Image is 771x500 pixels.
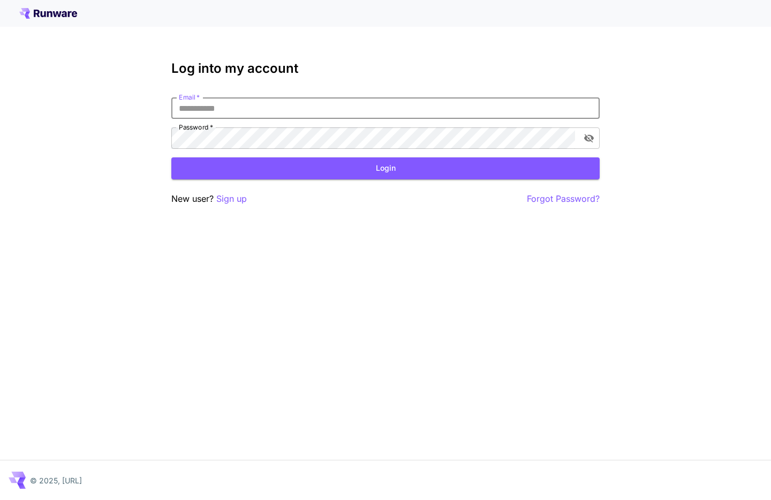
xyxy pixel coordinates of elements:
label: Email [179,93,200,102]
p: New user? [171,192,247,206]
button: Sign up [216,192,247,206]
button: toggle password visibility [579,128,599,148]
p: © 2025, [URL] [30,475,82,486]
h3: Log into my account [171,61,600,76]
button: Login [171,157,600,179]
button: Forgot Password? [527,192,600,206]
label: Password [179,123,213,132]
